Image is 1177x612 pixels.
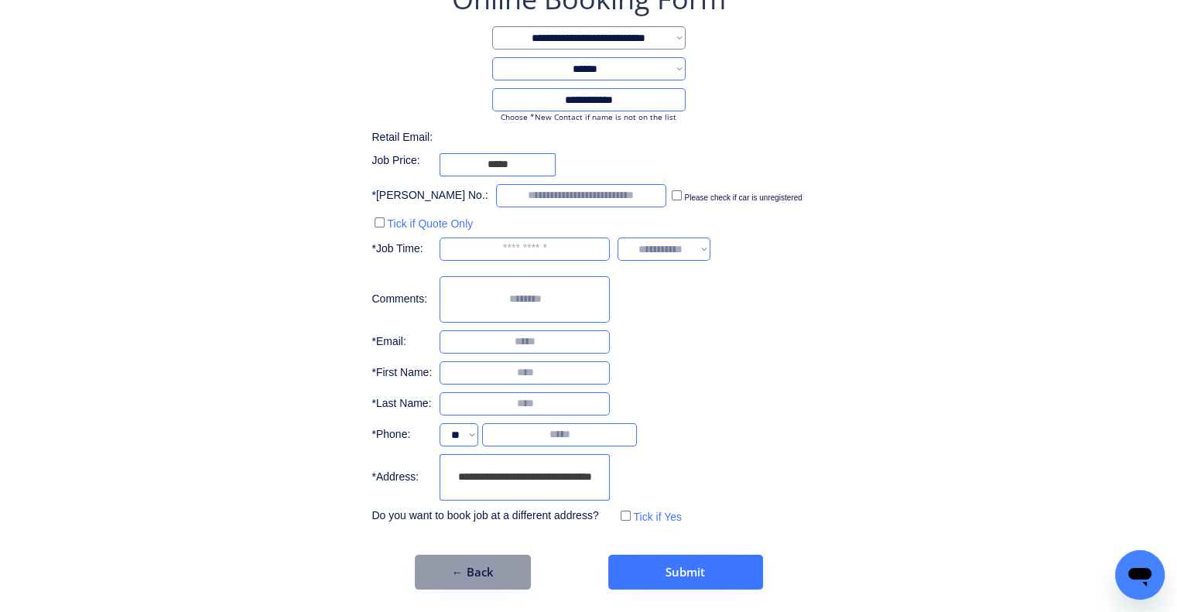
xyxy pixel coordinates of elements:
div: Choose *New Contact if name is not on the list [492,111,686,122]
div: Do you want to book job at a different address? [371,508,610,524]
div: *First Name: [371,365,432,381]
button: Submit [608,555,763,590]
div: Retail Email: [371,130,449,145]
div: Job Price: [371,153,432,169]
div: *Email: [371,334,432,350]
label: Please check if car is unregistered [684,193,802,202]
button: ← Back [415,555,531,590]
div: *Address: [371,470,432,485]
iframe: Button to launch messaging window [1115,550,1165,600]
div: *[PERSON_NAME] No.: [371,188,488,203]
label: Tick if Yes [633,511,682,523]
div: *Phone: [371,427,432,443]
div: *Job Time: [371,241,432,257]
div: Comments: [371,292,432,307]
div: *Last Name: [371,396,432,412]
label: Tick if Quote Only [387,217,473,230]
